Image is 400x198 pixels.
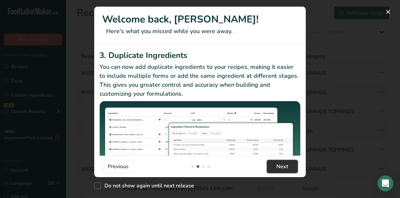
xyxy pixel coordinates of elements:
p: You can now add duplicate ingredients to your recipes, making it easier to include multiple forms... [100,63,300,98]
div: Open Intercom Messenger [378,175,393,191]
span: Previous [108,163,129,171]
button: Previous [102,160,134,173]
span: Next [276,163,288,171]
span: Do not show again until next release [101,182,194,189]
img: Duplicate Ingredients [100,101,300,176]
button: Next [267,160,298,173]
h1: Welcome back, [PERSON_NAME]! [102,12,298,27]
h2: 3. Duplicate Ingredients [100,49,300,61]
p: Here's what you missed while you were away. [102,27,298,36]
